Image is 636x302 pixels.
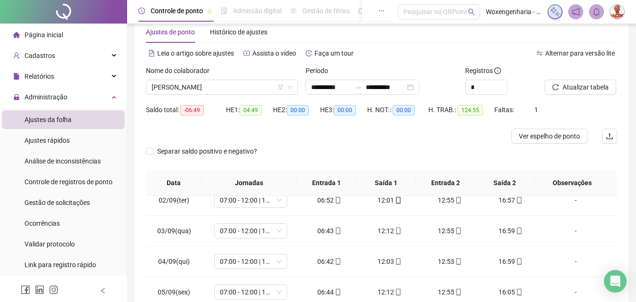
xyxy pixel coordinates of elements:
span: Cadastros [24,52,55,59]
span: mobile [334,197,341,204]
div: 12:12 [367,287,412,297]
div: 06:52 [307,195,352,205]
div: 06:42 [307,256,352,267]
div: 06:44 [307,287,352,297]
span: file [13,73,20,80]
div: HE 1: [226,105,273,115]
span: Controle de ponto [151,7,203,15]
span: mobile [394,228,402,234]
span: Faltas: [494,106,515,114]
span: youtube [243,50,250,57]
th: Jornadas [201,170,297,196]
span: bell [592,8,601,16]
th: Saída 2 [475,170,534,196]
span: mobile [454,258,462,265]
span: facebook [21,285,30,294]
span: lock [13,94,20,100]
div: 12:01 [367,195,412,205]
span: Alternar para versão lite [545,49,615,57]
span: Admissão digital [233,7,282,15]
div: 16:59 [488,256,533,267]
span: down [287,84,293,90]
span: file-text [148,50,155,57]
span: Administração [24,93,67,101]
span: Ver espelho de ponto [519,131,580,141]
span: linkedin [35,285,44,294]
button: Ver espelho de ponto [511,129,588,144]
th: Data [146,170,201,196]
div: 06:43 [307,226,352,236]
div: - [548,195,604,205]
span: 04:49 [240,105,262,115]
span: Controle de registros de ponto [24,178,113,186]
span: mobile [394,197,402,204]
div: 12:55 [427,195,473,205]
div: 12:53 [427,256,473,267]
span: filter [278,84,283,90]
span: Gestão de férias [302,7,350,15]
th: Saída 1 [356,170,416,196]
span: 04/09(qui) [158,258,190,265]
span: mobile [394,289,402,295]
span: mobile [394,258,402,265]
span: 00:00 [287,105,309,115]
span: mobile [334,258,341,265]
span: file-done [221,8,227,14]
th: Entrada 1 [297,170,356,196]
span: Observações [542,178,603,188]
span: upload [606,132,613,140]
span: pushpin [207,8,212,14]
span: 07:00 - 12:00 | 13:00 - 17:00 [220,254,282,269]
div: - [548,287,604,297]
span: user-add [13,52,20,59]
span: ROSELIEL MELO DOS SANTOS [152,80,292,94]
span: 1 [534,106,538,114]
div: Open Intercom Messenger [604,270,627,293]
span: mobile [515,289,523,295]
span: Assista o vídeo [252,49,296,57]
span: 00:00 [334,105,356,115]
span: 03/09(qua) [157,227,191,235]
span: reload [552,84,559,90]
span: Link para registro rápido [24,261,96,269]
div: - [548,226,604,236]
span: 02/09(ter) [159,196,189,204]
span: Validar protocolo [24,240,75,248]
span: mobile [515,258,523,265]
span: ellipsis [378,8,385,14]
span: left [100,287,106,294]
span: sun [290,8,297,14]
span: Woxengenharia - WOX ENGENHARIA [486,7,542,17]
span: mobile [515,228,523,234]
span: Registros [465,65,501,76]
span: mobile [454,228,462,234]
div: 16:05 [488,287,533,297]
label: Nome do colaborador [146,65,216,76]
span: instagram [49,285,58,294]
div: 16:57 [488,195,533,205]
span: to [354,83,362,91]
div: 12:55 [427,287,473,297]
span: Ajustes da folha [24,116,72,123]
span: 00:00 [393,105,415,115]
span: 05/09(sex) [158,288,190,296]
span: Análise de inconsistências [24,157,101,165]
span: -06:49 [180,105,204,115]
div: - [548,256,604,267]
span: mobile [334,228,341,234]
span: home [13,32,20,38]
div: 16:59 [488,226,533,236]
span: clock-circle [138,8,145,14]
div: 12:03 [367,256,412,267]
div: Saldo total: [146,105,226,115]
span: mobile [515,197,523,204]
img: sparkle-icon.fc2bf0ac1784a2077858766a79e2daf3.svg [550,7,560,17]
span: Ajustes de ponto [146,28,195,36]
span: notification [572,8,580,16]
img: 80098 [610,5,624,19]
span: mobile [334,289,341,295]
span: search [468,8,475,16]
span: dashboard [358,8,365,14]
span: Ocorrências [24,220,60,227]
button: Atualizar tabela [545,80,616,95]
